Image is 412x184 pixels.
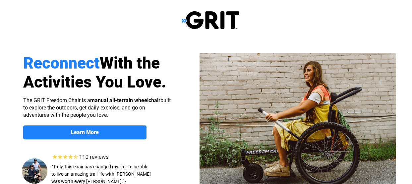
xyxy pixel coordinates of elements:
[90,97,160,103] strong: manual all-terrain wheelchair
[23,54,100,73] span: Reconnect
[23,73,166,92] span: Activities You Love.
[23,125,147,139] a: Learn More
[51,164,151,184] span: “Truly, this chair has changed my life. To be able to live an amazing trail life with [PERSON_NAM...
[23,97,171,118] span: The GRIT Freedom Chair is a built to explore the outdoors, get daily exercise, and go on adventur...
[71,129,99,135] strong: Learn More
[100,54,160,73] span: With the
